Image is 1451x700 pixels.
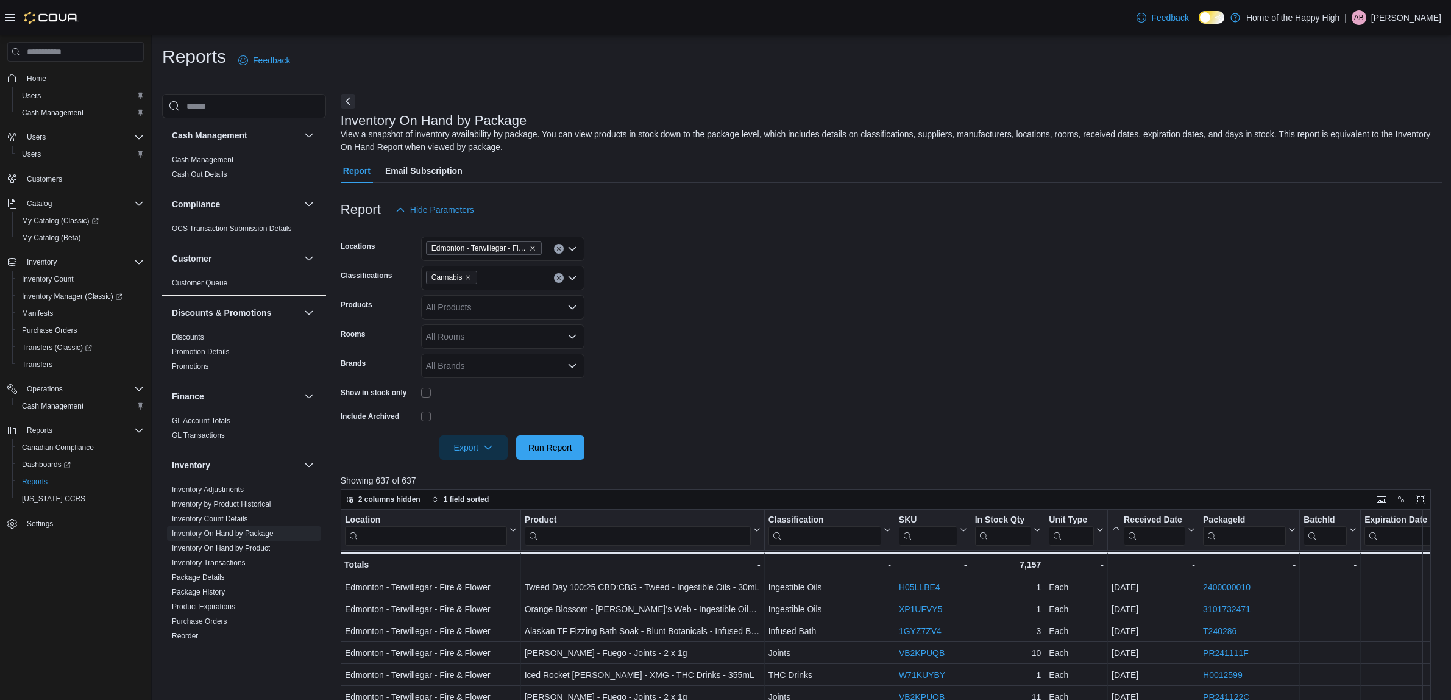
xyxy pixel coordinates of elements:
[162,152,326,187] div: Cash Management
[1413,492,1428,507] button: Enter fullscreen
[17,399,144,413] span: Cash Management
[17,306,144,321] span: Manifests
[172,573,225,582] span: Package Details
[17,272,79,287] a: Inventory Count
[17,357,144,372] span: Transfers
[1124,515,1185,526] div: Received Date
[426,271,478,284] span: Cannabis
[1112,668,1195,683] div: [DATE]
[12,271,149,288] button: Inventory Count
[172,573,225,582] a: Package Details
[22,196,144,211] span: Catalog
[22,423,57,438] button: Reports
[974,557,1041,572] div: 7,157
[12,439,149,456] button: Canadian Compliance
[1304,557,1357,572] div: -
[22,360,52,370] span: Transfers
[22,255,62,270] button: Inventory
[172,333,204,341] a: Discounts
[27,519,53,529] span: Settings
[172,224,292,234] span: OCS Transaction Submission Details
[12,356,149,373] button: Transfers
[172,602,235,612] span: Product Expirations
[524,624,760,639] div: Alaskan TF Fizzing Bath Soak - Blunt Botanicals - Infused Bath - 90g
[162,276,326,295] div: Customer
[345,515,507,546] div: Location
[974,580,1041,595] div: 1
[1112,557,1195,572] div: -
[1304,515,1347,526] div: BatchId
[172,348,230,356] a: Promotion Details
[172,515,248,523] a: Inventory Count Details
[2,129,149,146] button: Users
[524,668,760,683] div: Iced Rocket [PERSON_NAME] - XMG - THC Drinks - 355mL
[345,580,517,595] div: Edmonton - Terwillegar - Fire & Flower
[974,602,1041,617] div: 1
[345,602,517,617] div: Edmonton - Terwillegar - Fire & Flower
[22,71,51,86] a: Home
[22,343,92,352] span: Transfers (Classic)
[22,401,83,411] span: Cash Management
[1112,646,1195,661] div: [DATE]
[341,329,366,339] label: Rooms
[1394,492,1408,507] button: Display options
[567,361,577,371] button: Open list of options
[345,515,507,526] div: Location
[899,605,943,615] a: XP1UFVY5
[1203,515,1296,546] button: PackageId
[524,515,750,526] div: Product
[17,272,144,287] span: Inventory Count
[22,477,48,487] span: Reports
[172,499,271,509] span: Inventory by Product Historical
[341,128,1436,154] div: View a snapshot of inventory availability by package. You can view products in stock down to the ...
[1049,515,1094,546] div: Unit Type
[899,671,945,680] a: W71KUYBY
[172,155,233,165] span: Cash Management
[1203,515,1286,526] div: PackageId
[341,300,372,310] label: Products
[22,309,53,318] span: Manifests
[1354,10,1364,25] span: AB
[1199,11,1224,24] input: Dark Mode
[768,602,890,617] div: Ingestible Oils
[302,197,316,212] button: Compliance
[974,515,1031,526] div: In Stock Qty
[899,649,945,659] a: VB2KPUQB
[22,70,144,85] span: Home
[899,557,967,572] div: -
[172,529,274,538] span: Inventory On Hand by Package
[1049,557,1104,572] div: -
[17,289,127,304] a: Inventory Manager (Classic)
[302,128,316,143] button: Cash Management
[1364,515,1434,546] div: Expiration Date
[172,252,299,265] button: Customer
[1112,624,1195,639] div: [DATE]
[17,147,46,162] a: Users
[17,323,82,338] a: Purchase Orders
[22,130,51,145] button: Users
[899,515,957,546] div: SKU URL
[172,544,270,552] a: Inventory On Hand by Product
[768,624,890,639] div: Infused Bath
[1124,515,1185,546] div: Received Date
[464,274,472,281] button: Remove Cannabis from selection in this group
[1151,12,1188,24] span: Feedback
[172,155,233,164] a: Cash Management
[22,216,99,226] span: My Catalog (Classic)
[1049,602,1104,617] div: Each
[172,390,299,402] button: Finance
[7,64,144,564] nav: Complex example
[172,416,230,426] span: GL Account Totals
[1304,515,1357,546] button: BatchId
[899,515,957,526] div: SKU
[768,646,890,661] div: Joints
[427,492,494,507] button: 1 field sorted
[172,431,225,440] a: GL Transactions
[439,435,508,460] button: Export
[524,515,750,546] div: Product
[1049,580,1104,595] div: Each
[22,91,41,101] span: Users
[768,515,890,546] button: Classification
[768,557,890,572] div: -
[2,69,149,87] button: Home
